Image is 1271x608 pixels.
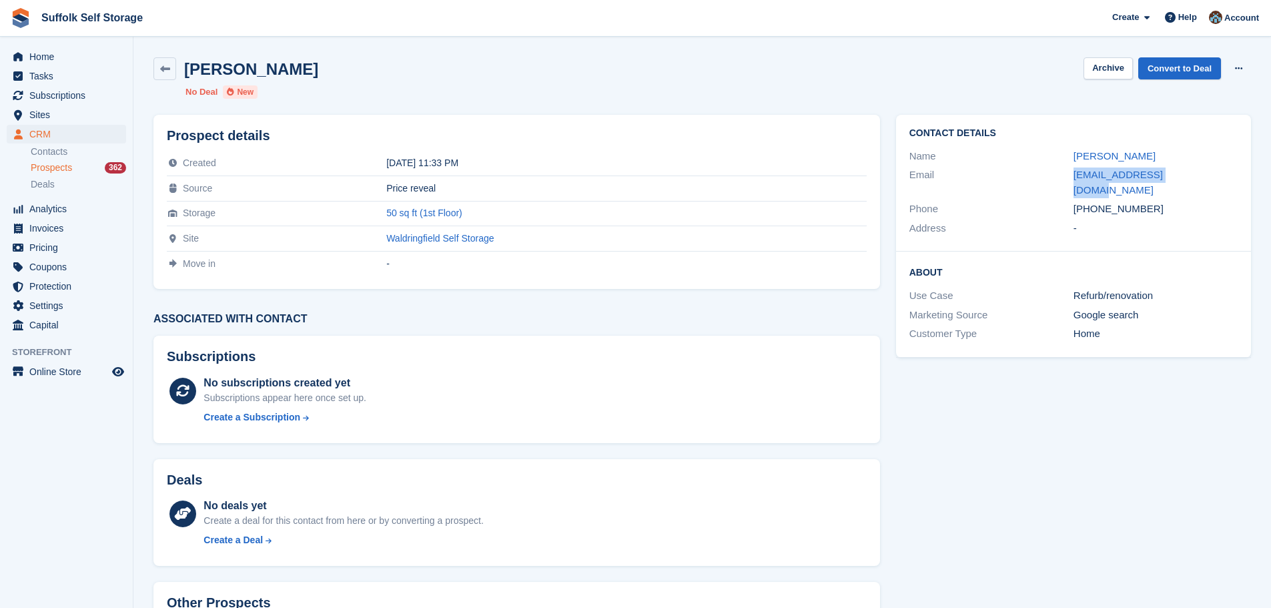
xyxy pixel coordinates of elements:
[1074,221,1238,236] div: -
[909,288,1074,304] div: Use Case
[167,473,202,488] h2: Deals
[1178,11,1197,24] span: Help
[1074,326,1238,342] div: Home
[1074,202,1238,217] div: [PHONE_NUMBER]
[203,391,366,405] div: Subscriptions appear here once set up.
[7,86,126,105] a: menu
[909,202,1074,217] div: Phone
[7,125,126,143] a: menu
[185,85,218,99] li: No Deal
[183,233,199,244] span: Site
[909,221,1074,236] div: Address
[909,128,1238,139] h2: Contact Details
[31,178,55,191] span: Deals
[203,498,483,514] div: No deals yet
[29,238,109,257] span: Pricing
[31,161,126,175] a: Prospects 362
[29,47,109,66] span: Home
[7,362,126,381] a: menu
[167,128,867,143] h2: Prospect details
[7,200,126,218] a: menu
[7,277,126,296] a: menu
[153,313,880,325] h3: Associated with contact
[7,258,126,276] a: menu
[203,533,263,547] div: Create a Deal
[1224,11,1259,25] span: Account
[1074,288,1238,304] div: Refurb/renovation
[29,200,109,218] span: Analytics
[909,168,1074,198] div: Email
[386,233,494,244] a: Waldringfield Self Storage
[203,514,483,528] div: Create a deal for this contact from here or by converting a prospect.
[29,219,109,238] span: Invoices
[7,316,126,334] a: menu
[7,105,126,124] a: menu
[183,158,216,168] span: Created
[184,60,318,78] h2: [PERSON_NAME]
[29,67,109,85] span: Tasks
[12,346,133,359] span: Storefront
[1074,169,1163,196] a: [EMAIL_ADDRESS][DOMAIN_NAME]
[1074,308,1238,323] div: Google search
[31,145,126,158] a: Contacts
[7,238,126,257] a: menu
[386,208,462,218] a: 50 sq ft (1st Floor)
[183,258,216,269] span: Move in
[29,258,109,276] span: Coupons
[223,85,258,99] li: New
[167,349,867,364] h2: Subscriptions
[29,125,109,143] span: CRM
[203,410,366,424] a: Create a Subscription
[1138,57,1221,79] a: Convert to Deal
[1209,11,1222,24] img: Lisa Furneaux
[203,375,366,391] div: No subscriptions created yet
[203,410,300,424] div: Create a Subscription
[110,364,126,380] a: Preview store
[386,258,867,269] div: -
[909,308,1074,323] div: Marketing Source
[29,105,109,124] span: Sites
[183,208,216,218] span: Storage
[909,149,1074,164] div: Name
[183,183,212,194] span: Source
[105,162,126,174] div: 362
[909,265,1238,278] h2: About
[29,362,109,381] span: Online Store
[29,86,109,105] span: Subscriptions
[29,316,109,334] span: Capital
[7,296,126,315] a: menu
[7,67,126,85] a: menu
[203,533,483,547] a: Create a Deal
[11,8,31,28] img: stora-icon-8386f47178a22dfd0bd8f6a31ec36ba5ce8667c1dd55bd0f319d3a0aa187defe.svg
[29,277,109,296] span: Protection
[1084,57,1133,79] button: Archive
[386,183,867,194] div: Price reveal
[1074,150,1156,162] a: [PERSON_NAME]
[1112,11,1139,24] span: Create
[31,162,72,174] span: Prospects
[386,158,867,168] div: [DATE] 11:33 PM
[31,178,126,192] a: Deals
[36,7,148,29] a: Suffolk Self Storage
[29,296,109,315] span: Settings
[7,47,126,66] a: menu
[909,326,1074,342] div: Customer Type
[7,219,126,238] a: menu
